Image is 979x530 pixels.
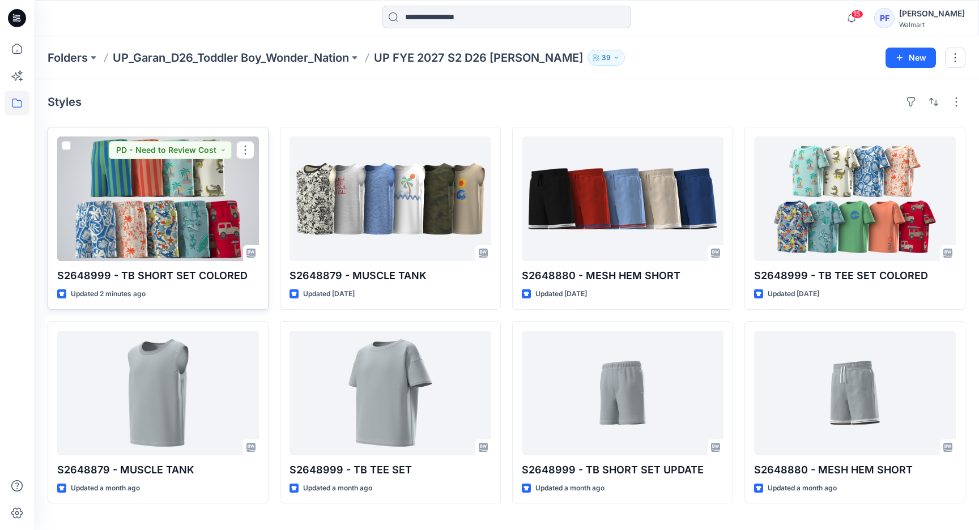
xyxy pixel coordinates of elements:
a: S2648999 - TB SHORT SET COLORED [57,136,259,261]
p: S2648880 - MESH HEM SHORT [522,268,723,284]
p: S2648880 - MESH HEM SHORT [754,462,956,478]
div: Walmart [899,20,965,29]
p: S2648879 - MUSCLE TANK [290,268,491,284]
button: 39 [588,50,625,66]
h4: Styles [48,95,82,109]
p: UP FYE 2027 S2 D26 [PERSON_NAME] [374,50,583,66]
span: 15 [851,10,863,19]
a: S2648999 - TB TEE SET [290,331,491,455]
p: Updated 2 minutes ago [71,288,146,300]
p: Updated [DATE] [303,288,355,300]
p: S2648879 - MUSCLE TANK [57,462,259,478]
a: UP_Garan_D26_Toddler Boy_Wonder_Nation [113,50,349,66]
a: S2648879 - MUSCLE TANK [290,136,491,261]
p: S2648999 - TB SHORT SET COLORED [57,268,259,284]
p: 39 [602,52,611,64]
p: Updated [DATE] [768,288,819,300]
p: Updated a month ago [71,482,140,494]
a: S2648880 - MESH HEM SHORT [522,136,723,261]
p: S2648999 - TB TEE SET [290,462,491,478]
a: Folders [48,50,88,66]
a: S2648999 - TB TEE SET COLORED [754,136,956,261]
a: S2648999 - TB SHORT SET UPDATE [522,331,723,455]
button: New [886,48,936,68]
a: S2648880 - MESH HEM SHORT [754,331,956,455]
p: S2648999 - TB SHORT SET UPDATE [522,462,723,478]
p: Updated a month ago [535,482,605,494]
p: S2648999 - TB TEE SET COLORED [754,268,956,284]
div: [PERSON_NAME] [899,7,965,20]
p: Updated a month ago [768,482,837,494]
p: Updated [DATE] [535,288,587,300]
p: Updated a month ago [303,482,372,494]
a: S2648879 - MUSCLE TANK [57,331,259,455]
div: PF [874,8,895,28]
